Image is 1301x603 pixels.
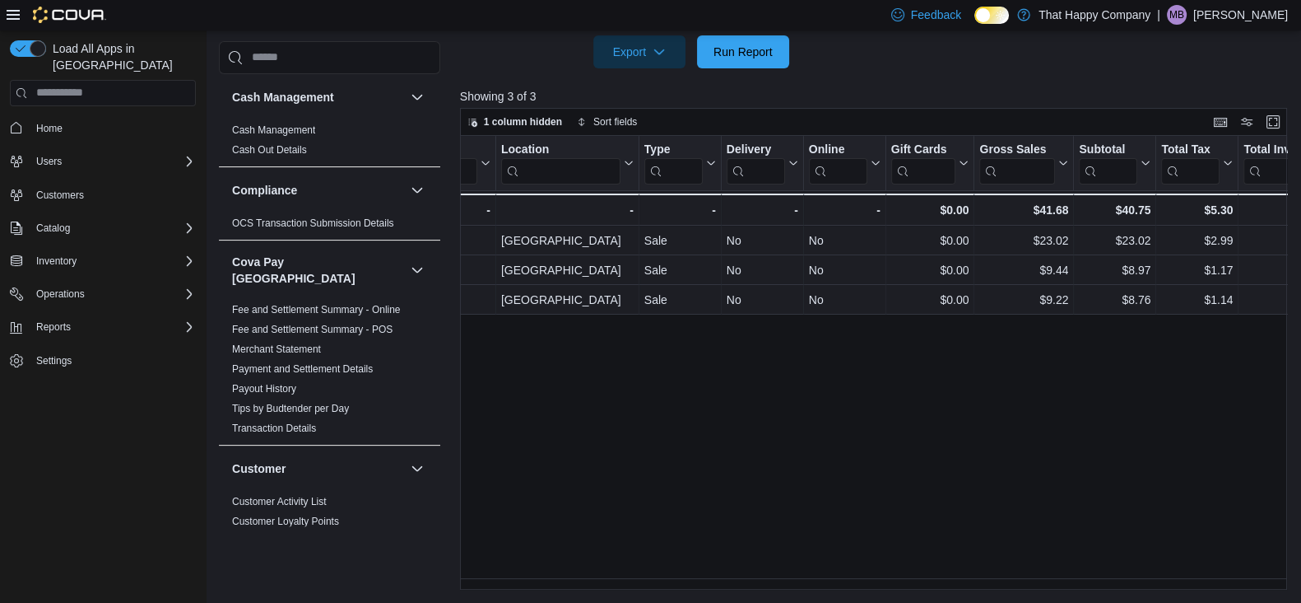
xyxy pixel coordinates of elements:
[727,142,798,184] button: Delivery
[1079,200,1150,220] div: $40.75
[603,35,676,68] span: Export
[30,218,77,238] button: Catalog
[36,354,72,367] span: Settings
[1167,5,1187,25] div: Mark Borromeo
[644,142,703,157] div: Type
[1193,5,1288,25] p: [PERSON_NAME]
[232,495,327,508] span: Customer Activity List
[979,260,1068,280] div: $9.44
[1161,142,1220,157] div: Total Tax
[232,383,296,395] a: Payout History
[232,363,373,375] a: Payment and Settlement Details
[593,115,637,129] span: Sort fields
[3,250,202,273] button: Inventory
[891,142,956,157] div: Gift Cards
[30,119,69,138] a: Home
[30,317,77,337] button: Reports
[232,422,316,435] span: Transaction Details
[727,260,798,280] div: No
[501,142,620,157] div: Location
[1157,5,1160,25] p: |
[232,304,401,316] a: Fee and Settlement Summary - Online
[1161,142,1233,184] button: Total Tax
[3,348,202,372] button: Settings
[378,231,490,250] div: 9:03:31 AM
[232,182,297,199] h3: Compliance
[46,40,196,73] span: Load All Apps in [GEOGRAPHIC_DATA]
[727,231,798,250] div: No
[809,142,867,184] div: Online
[644,290,716,310] div: Sale
[1263,112,1283,132] button: Enter fullscreen
[232,217,394,229] a: OCS Transaction Submission Details
[232,323,393,336] span: Fee and Settlement Summary - POS
[501,142,634,184] button: Location
[232,516,339,527] a: Customer Loyalty Points
[3,116,202,140] button: Home
[30,351,78,371] a: Settings
[378,260,490,280] div: 10:17:09 AM
[501,231,634,250] div: [GEOGRAPHIC_DATA]
[1161,260,1233,280] div: $1.17
[407,459,427,479] button: Customer
[979,290,1068,310] div: $9.22
[644,142,716,184] button: Type
[232,124,315,136] a: Cash Management
[911,7,961,23] span: Feedback
[727,200,798,220] div: -
[461,112,569,132] button: 1 column hidden
[809,290,880,310] div: No
[232,460,286,477] h3: Customer
[30,251,83,271] button: Inventory
[33,7,106,23] img: Cova
[407,180,427,200] button: Compliance
[232,343,321,356] span: Merchant Statement
[30,284,196,304] span: Operations
[1161,231,1233,250] div: $2.99
[644,142,703,184] div: Type
[891,231,969,250] div: $0.00
[979,142,1055,157] div: Gross Sales
[1161,142,1220,184] div: Total Tax
[1079,142,1137,157] div: Subtotal
[809,200,880,220] div: -
[1210,112,1230,132] button: Keyboard shortcuts
[3,183,202,207] button: Customers
[378,200,490,220] div: -
[30,185,91,205] a: Customers
[979,142,1055,184] div: Gross Sales
[979,142,1068,184] button: Gross Sales
[644,200,716,220] div: -
[697,35,789,68] button: Run Report
[219,300,440,445] div: Cova Pay [GEOGRAPHIC_DATA]
[407,260,427,280] button: Cova Pay [GEOGRAPHIC_DATA]
[30,251,196,271] span: Inventory
[3,150,202,173] button: Users
[891,290,969,310] div: $0.00
[36,287,85,301] span: Operations
[232,182,404,199] button: Compliance
[232,403,349,414] a: Tips by Budtender per Day
[727,290,798,310] div: No
[891,142,956,184] div: Gift Card Sales
[232,344,321,355] a: Merchant Statement
[232,460,404,477] button: Customer
[809,260,880,280] div: No
[232,217,394,230] span: OCS Transaction Submission Details
[30,118,196,138] span: Home
[232,254,404,287] h3: Cova Pay [GEOGRAPHIC_DATA]
[593,35,685,68] button: Export
[809,231,880,250] div: No
[232,402,349,415] span: Tips by Budtender per Day
[30,284,91,304] button: Operations
[30,152,196,171] span: Users
[3,217,202,240] button: Catalog
[713,44,773,60] span: Run Report
[232,143,307,157] span: Cash Out Details
[3,283,202,306] button: Operations
[232,362,373,376] span: Payment and Settlement Details
[378,142,477,184] div: Time
[1079,260,1150,280] div: $8.97
[36,222,70,235] span: Catalog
